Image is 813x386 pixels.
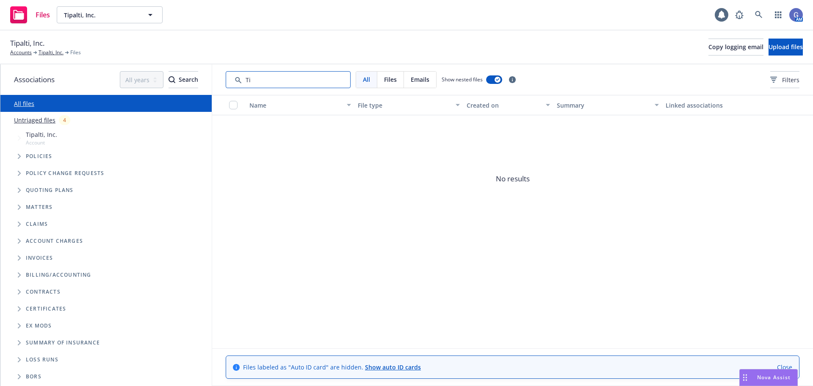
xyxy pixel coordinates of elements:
[64,11,137,19] span: Tipalti, Inc.
[229,101,238,109] input: Select all
[14,74,55,85] span: Associations
[26,289,61,294] span: Contracts
[26,374,41,379] span: BORs
[26,222,48,227] span: Claims
[0,267,212,385] div: Folder Tree Example
[463,95,554,115] button: Created on
[57,6,163,23] button: Tipalti, Inc.
[169,76,175,83] svg: Search
[557,101,649,110] div: Summary
[39,49,64,56] a: Tipalti, Inc.
[467,101,541,110] div: Created on
[750,6,767,23] a: Search
[26,255,53,261] span: Invoices
[26,171,104,176] span: Policy change requests
[26,357,58,362] span: Loss Runs
[662,95,771,115] button: Linked associations
[740,369,750,386] div: Drag to move
[226,71,351,88] input: Search by keyword...
[769,39,803,56] button: Upload files
[0,128,212,267] div: Tree Example
[26,130,57,139] span: Tipalti, Inc.
[10,49,32,56] a: Accounts
[708,43,763,51] span: Copy logging email
[26,139,57,146] span: Account
[731,6,748,23] a: Report a Bug
[26,323,52,328] span: Ex Mods
[14,116,55,125] a: Untriaged files
[553,95,662,115] button: Summary
[36,11,50,18] span: Files
[384,75,397,84] span: Files
[365,363,421,371] a: Show auto ID cards
[26,340,100,345] span: Summary of insurance
[26,188,74,193] span: Quoting plans
[26,154,53,159] span: Policies
[363,75,370,84] span: All
[666,101,767,110] div: Linked associations
[70,49,81,56] span: Files
[169,72,198,88] div: Search
[442,76,483,83] span: Show nested files
[770,75,799,84] span: Filters
[782,75,799,84] span: Filters
[358,101,450,110] div: File type
[789,8,803,22] img: photo
[354,95,463,115] button: File type
[14,100,34,108] a: All files
[411,75,429,84] span: Emails
[708,39,763,56] button: Copy logging email
[26,272,91,278] span: Billing/Accounting
[10,38,44,49] span: Tipalti, Inc.
[243,363,421,372] span: Files labeled as "Auto ID card" are hidden.
[769,43,803,51] span: Upload files
[777,363,792,372] a: Close
[212,115,813,242] span: No results
[26,205,53,210] span: Matters
[7,3,53,27] a: Files
[770,6,787,23] a: Switch app
[249,101,342,110] div: Name
[26,239,83,244] span: Account charges
[26,306,66,311] span: Certificates
[169,71,198,88] button: SearchSearch
[246,95,354,115] button: Name
[757,374,791,381] span: Nova Assist
[770,71,799,88] button: Filters
[59,115,70,125] div: 4
[739,369,798,386] button: Nova Assist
